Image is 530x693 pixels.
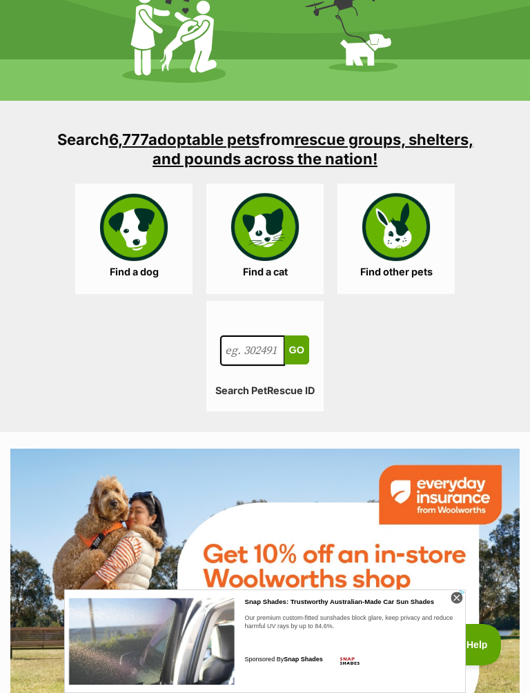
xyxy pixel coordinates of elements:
a: Find a dog [75,184,193,294]
a: 6,777adoptable pets [109,130,259,148]
img: cookie [1,171,2,172]
button: Go [284,335,309,364]
iframe: Help Scout Beacon - Open [429,624,502,665]
label: Search PetRescue ID [206,385,324,397]
a: rescue groups, shelters, and pounds across the nation! [153,130,473,168]
iframe: Advertisement [14,624,516,686]
b: Snap Shades [366,110,431,136]
h3: Search from [44,130,486,168]
input: eg. 302491 [220,335,285,366]
span: 6,777 [109,130,148,148]
a: Find a cat [206,184,324,294]
a: Find other pets [337,184,455,294]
